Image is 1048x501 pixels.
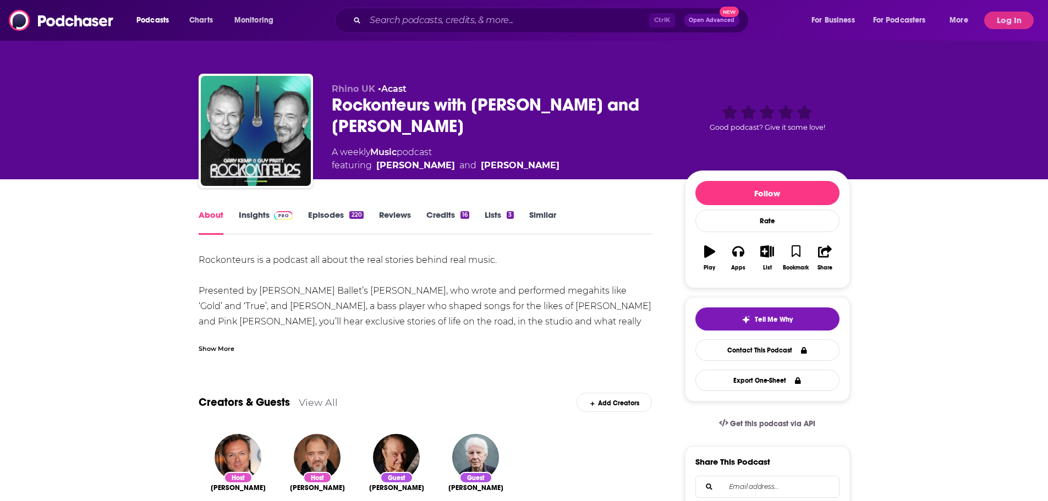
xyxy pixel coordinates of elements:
[369,483,424,492] a: Dave Davies
[755,315,793,324] span: Tell Me Why
[199,395,290,409] a: Creators & Guests
[695,238,724,278] button: Play
[452,434,499,481] img: Graham Nash
[199,210,223,235] a: About
[299,397,338,408] a: View All
[942,12,982,29] button: open menu
[370,147,397,157] a: Music
[294,434,341,481] img: Guy Pratt
[811,13,855,28] span: For Business
[380,472,413,483] div: Guest
[695,370,840,391] button: Export One-Sheet
[448,483,503,492] span: [PERSON_NAME]
[303,472,332,483] div: Host
[705,476,830,497] input: Email address...
[290,483,345,492] a: Guy Pratt
[274,211,293,220] img: Podchaser Pro
[810,238,839,278] button: Share
[731,265,745,271] div: Apps
[459,159,476,172] span: and
[685,84,850,152] div: Good podcast? Give it some love!
[695,476,840,498] div: Search followers
[753,238,781,278] button: List
[804,12,869,29] button: open menu
[695,210,840,232] div: Rate
[485,210,513,235] a: Lists3
[695,307,840,331] button: tell me why sparkleTell Me Why
[378,84,407,94] span: •
[742,315,750,324] img: tell me why sparkle
[460,211,469,219] div: 16
[211,483,266,492] a: Gary Kemp
[129,12,183,29] button: open menu
[459,472,492,483] div: Guest
[290,483,345,492] span: [PERSON_NAME]
[227,12,288,29] button: open menu
[189,13,213,28] span: Charts
[332,159,559,172] span: featuring
[9,10,114,31] img: Podchaser - Follow, Share and Rate Podcasts
[201,76,311,186] img: Rockonteurs with Gary Kemp and Guy Pratt
[689,18,734,23] span: Open Advanced
[199,252,652,453] div: Rockonteurs is a podcast all about the real stories behind real music. Presented by [PERSON_NAME]...
[381,84,407,94] a: Acast
[345,8,759,33] div: Search podcasts, credits, & more...
[783,265,809,271] div: Bookmark
[136,13,169,28] span: Podcasts
[984,12,1034,29] button: Log In
[426,210,469,235] a: Credits16
[224,472,253,483] div: Host
[695,456,770,467] h3: Share This Podcast
[782,238,810,278] button: Bookmark
[817,265,832,271] div: Share
[763,265,772,271] div: List
[649,13,675,27] span: Ctrl K
[866,12,942,29] button: open menu
[529,210,556,235] a: Similar
[950,13,968,28] span: More
[695,339,840,361] a: Contact This Podcast
[234,13,273,28] span: Monitoring
[695,181,840,205] button: Follow
[332,84,375,94] span: Rhino UK
[332,146,559,172] div: A weekly podcast
[373,434,420,481] img: Dave Davies
[211,483,266,492] span: [PERSON_NAME]
[710,123,825,131] span: Good podcast? Give it some love!
[704,265,715,271] div: Play
[724,238,753,278] button: Apps
[448,483,503,492] a: Graham Nash
[684,14,739,27] button: Open AdvancedNew
[577,393,652,412] div: Add Creators
[507,211,513,219] div: 3
[379,210,411,235] a: Reviews
[369,483,424,492] span: [PERSON_NAME]
[308,210,363,235] a: Episodes220
[182,12,220,29] a: Charts
[720,7,739,17] span: New
[215,434,261,481] img: Gary Kemp
[730,419,815,428] span: Get this podcast via API
[376,159,455,172] a: Gary Kemp
[365,12,649,29] input: Search podcasts, credits, & more...
[710,410,825,437] a: Get this podcast via API
[873,13,926,28] span: For Podcasters
[349,211,363,219] div: 220
[239,210,293,235] a: InsightsPodchaser Pro
[481,159,559,172] a: Guy Pratt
